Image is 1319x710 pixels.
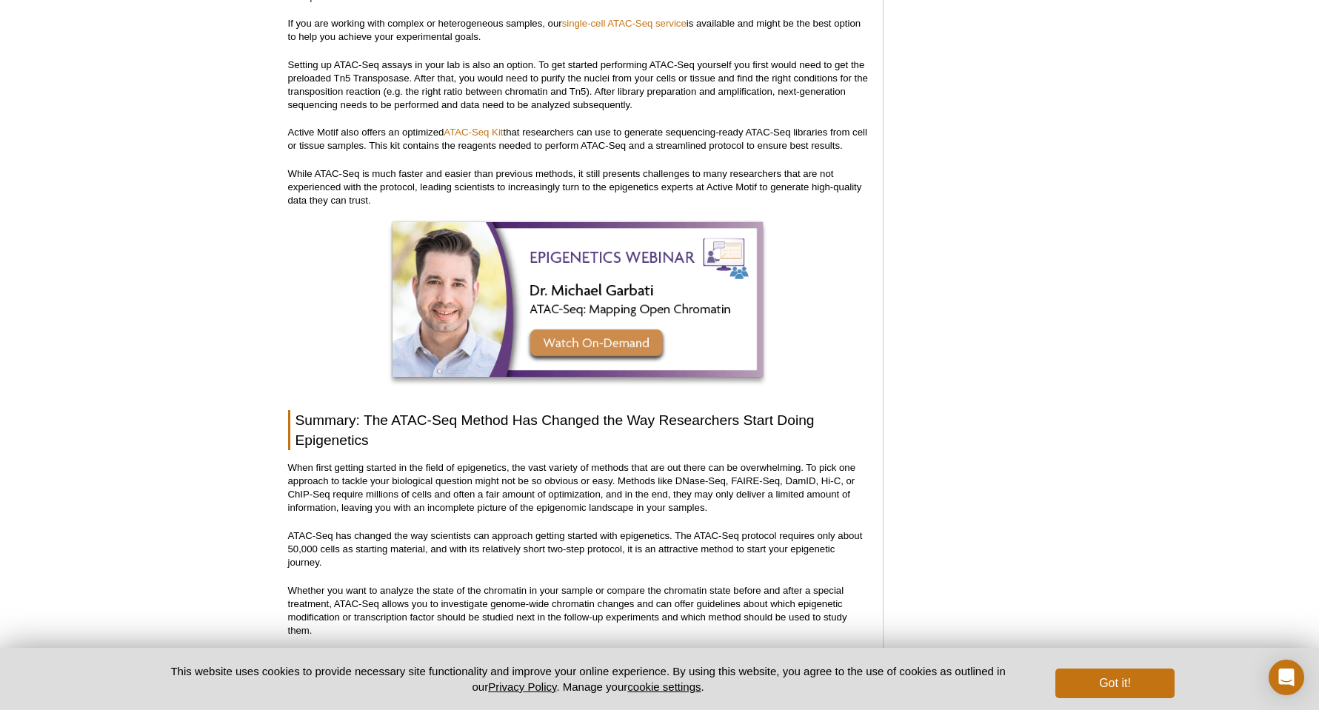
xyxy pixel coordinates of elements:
p: If you are working with complex or heterogeneous samples, our is available and might be the best ... [288,17,868,44]
a: single-cell ATAC-Seq service [562,18,687,29]
p: ATAC-Seq has changed the way scientists can approach getting started with epigenetics. The ATAC-S... [288,529,868,569]
p: This website uses cookies to provide necessary site functionality and improve your online experie... [145,663,1032,694]
a: ATAC-Seq Kit [444,127,503,138]
h2: Summary: The ATAC-Seq Method Has Changed the Way Researchers Start Doing Epigenetics [288,410,868,450]
div: Open Intercom Messenger [1269,660,1304,695]
p: Whether you want to analyze the state of the chromatin in your sample or compare the chromatin st... [288,584,868,637]
button: cookie settings [627,680,701,693]
img: Free ATAC-Seq Webinar [393,222,763,377]
p: While ATAC-Seq is much faster and easier than previous methods, it still presents challenges to m... [288,167,868,207]
p: When first getting started in the field of epigenetics, the vast variety of methods that are out ... [288,461,868,515]
a: Privacy Policy [488,680,556,693]
p: Active Motif also offers an optimized that researchers can use to generate sequencing-ready ATAC-... [288,126,868,153]
p: Setting up ATAC-Seq assays in your lab is also an option. To get started performing ATAC-Seq your... [288,58,868,112]
button: Got it! [1055,669,1174,698]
